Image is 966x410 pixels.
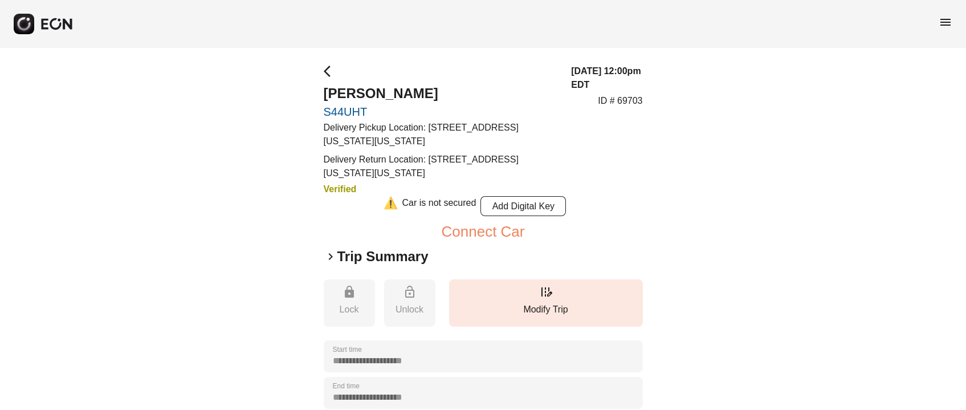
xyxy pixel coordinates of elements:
p: Modify Trip [455,303,637,316]
p: Delivery Return Location: [STREET_ADDRESS][US_STATE][US_STATE] [324,153,558,180]
div: Car is not secured [402,196,476,216]
span: arrow_back_ios [324,64,337,78]
p: ID # 69703 [598,94,642,108]
h2: Trip Summary [337,247,429,266]
h3: [DATE] 12:00pm EDT [571,64,642,92]
button: Modify Trip [449,279,643,327]
button: Add Digital Key [480,196,566,216]
p: Delivery Pickup Location: [STREET_ADDRESS][US_STATE][US_STATE] [324,121,558,148]
h3: Verified [324,182,558,196]
div: ⚠️ [384,196,398,216]
h2: [PERSON_NAME] [324,84,558,103]
span: menu [939,15,952,29]
button: Connect Car [442,225,525,238]
a: S44UHT [324,105,558,119]
span: edit_road [539,285,553,299]
span: keyboard_arrow_right [324,250,337,263]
